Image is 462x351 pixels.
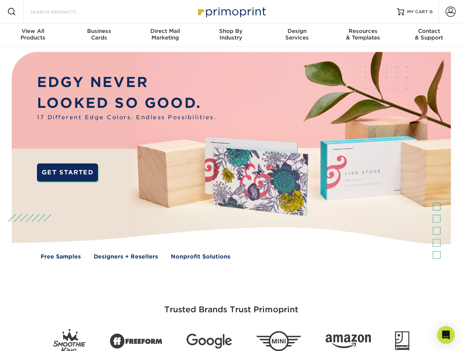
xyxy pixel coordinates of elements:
a: Free Samples [41,253,81,261]
div: Industry [198,28,264,41]
span: Design [264,28,330,34]
a: DesignServices [264,23,330,47]
p: EDGY NEVER [37,72,216,93]
a: Designers + Resellers [94,253,158,261]
p: LOOKED SO GOOD. [37,93,216,114]
img: Google [187,334,232,349]
span: 17 Different Edge Colors. Endless Possibilities. [37,113,216,122]
a: Contact& Support [396,23,462,47]
div: & Support [396,28,462,41]
h3: Trusted Brands Trust Primoprint [17,287,445,323]
span: MY CART [407,9,428,15]
div: Cards [66,28,132,41]
div: Open Intercom Messenger [437,326,455,344]
a: Nonprofit Solutions [171,253,230,261]
img: Primoprint [195,4,268,19]
a: BusinessCards [66,23,132,47]
span: Contact [396,28,462,34]
a: Resources& Templates [330,23,396,47]
input: SEARCH PRODUCTS..... [30,7,101,16]
span: Shop By [198,28,264,34]
span: 0 [429,9,433,14]
a: Shop ByIndustry [198,23,264,47]
img: Amazon [326,335,371,348]
span: Direct Mail [132,28,198,34]
div: Services [264,28,330,41]
span: Resources [330,28,396,34]
a: GET STARTED [37,163,98,182]
div: Marketing [132,28,198,41]
div: & Templates [330,28,396,41]
img: Goodwill [395,331,409,351]
span: Business [66,28,132,34]
a: Direct MailMarketing [132,23,198,47]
